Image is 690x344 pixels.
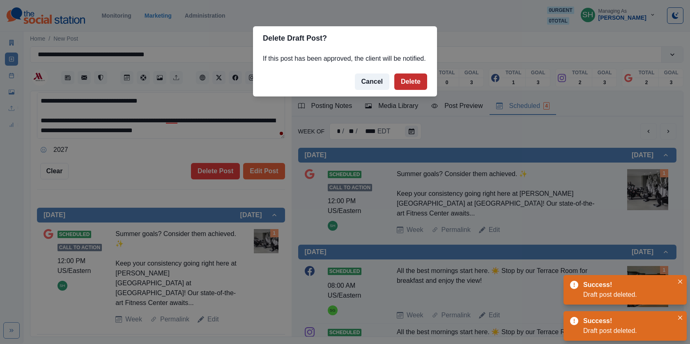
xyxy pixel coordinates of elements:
[583,280,670,290] div: Success!
[675,277,685,287] button: Close
[583,326,674,336] div: Draft post deleted.
[394,73,427,90] button: Delete
[253,26,437,50] header: Delete Draft Post?
[253,50,437,67] div: If this post has been approved, the client will be notified.
[675,313,685,323] button: Close
[583,290,674,300] div: Draft post deleted.
[355,73,389,90] button: Cancel
[583,316,670,326] div: Success!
